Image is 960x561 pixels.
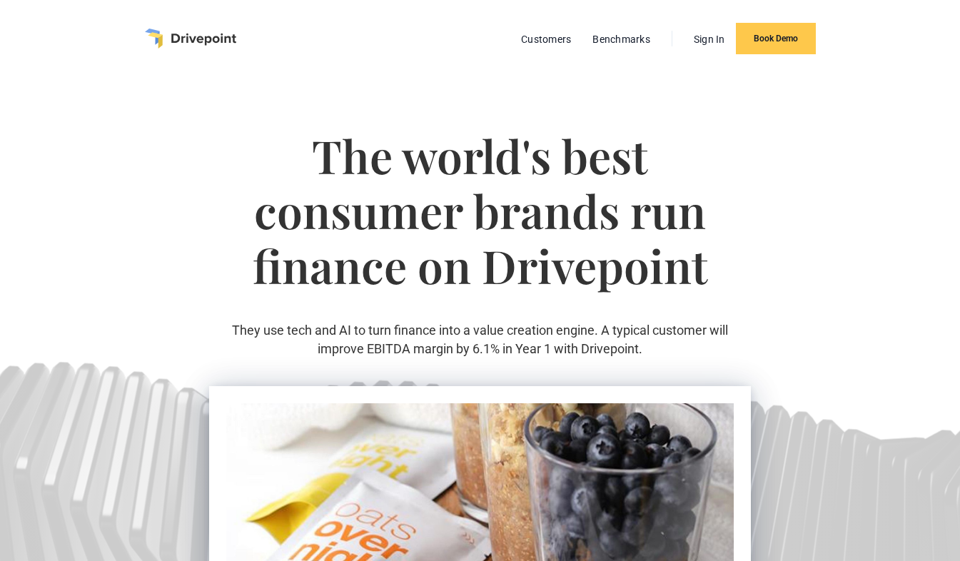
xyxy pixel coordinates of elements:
[209,128,751,321] h1: The world's best consumer brands run finance on Drivepoint
[736,23,816,54] a: Book Demo
[209,321,751,357] p: They use tech and AI to turn finance into a value creation engine. A typical customer will improv...
[514,30,578,49] a: Customers
[585,30,657,49] a: Benchmarks
[145,29,236,49] a: home
[687,30,732,49] a: Sign In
